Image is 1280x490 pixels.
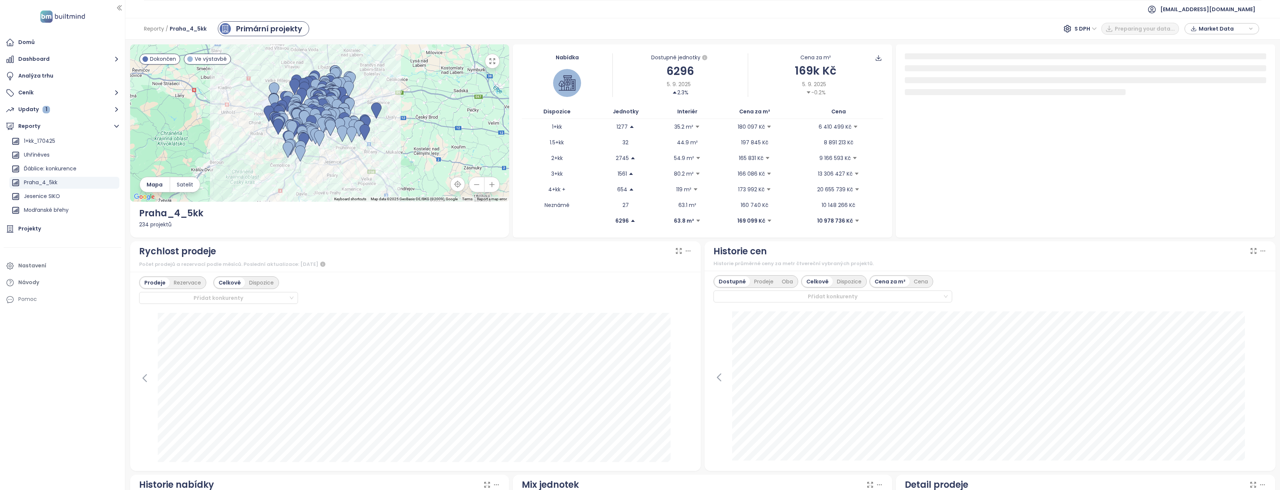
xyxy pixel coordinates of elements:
[674,170,694,178] p: 80.2 m²
[9,218,119,230] div: Odolená voda
[622,138,628,147] p: 32
[24,164,76,173] div: Ďáblice: konkurence
[522,53,612,62] div: Nabídka
[854,187,860,192] span: caret-down
[166,22,168,35] span: /
[713,260,1267,267] div: Historie průměrné ceny za metr čtvereční vybraných projektů.
[9,135,119,147] div: 1+kk_170425
[462,197,473,201] a: Terms (opens in new tab)
[195,55,227,63] span: Ve výstavbě
[522,182,592,197] td: 4+kk +
[695,171,700,176] span: caret-down
[802,276,833,287] div: Celkově
[713,244,767,258] div: Historie cen
[741,138,768,147] p: 197 845 Kč
[4,52,121,67] button: Dashboard
[819,154,851,162] p: 9 166 593 Kč
[622,201,629,209] p: 27
[715,276,750,287] div: Dostupné
[4,258,121,273] a: Nastavení
[1115,25,1175,33] span: Preparing your data...
[214,277,245,288] div: Celkově
[676,185,691,194] p: 119 m²
[177,180,193,189] span: Satelit
[800,53,831,62] div: Cena za m²
[696,218,701,223] span: caret-down
[144,22,164,35] span: Reporty
[630,218,636,223] span: caret-up
[4,275,121,290] a: Návody
[9,163,119,175] div: Ďáblice: konkurence
[630,156,636,161] span: caret-up
[824,138,853,147] p: 8 891 213 Kč
[139,206,501,220] div: Praha_4_5kk
[139,260,692,269] div: Počet prodejů a rezervací podle měsíců. Poslední aktualizace: [DATE]
[629,187,634,192] span: caret-up
[9,177,119,189] div: Praha_4_5kk
[817,185,853,194] p: 20 655 739 Kč
[766,187,771,192] span: caret-down
[767,218,772,223] span: caret-down
[18,105,50,114] div: Updaty
[765,156,770,161] span: caret-down
[817,217,853,225] p: 10 978 736 Kč
[18,224,41,233] div: Projekty
[910,276,932,287] div: Cena
[147,180,163,189] span: Mapa
[1074,23,1097,34] span: S DPH
[615,217,629,225] p: 6296
[629,124,634,129] span: caret-up
[852,156,857,161] span: caret-down
[693,187,698,192] span: caret-down
[24,150,50,160] div: Uhříněves
[132,192,157,202] img: Google
[818,170,853,178] p: 13 306 427 Kč
[870,276,910,287] div: Cena za m²
[739,154,763,162] p: 165 831 Kč
[170,277,205,288] div: Rezervace
[716,104,794,119] th: Cena za m²
[819,123,851,131] p: 6 410 499 Kč
[592,104,659,119] th: Jednotky
[24,192,60,201] div: Jesenice SIKO
[140,177,170,192] button: Mapa
[18,71,53,81] div: Analýza trhu
[695,124,700,129] span: caret-down
[43,106,50,113] div: 1
[18,278,39,287] div: Návody
[806,90,811,95] span: caret-down
[245,277,278,288] div: Dispozice
[522,104,592,119] th: Dispozice
[371,197,458,201] span: Map data ©2025 GeoBasis-DE/BKG (©2009), Google
[738,170,765,178] p: 166 086 Kč
[522,135,592,150] td: 1.5+kk
[4,69,121,84] a: Analýza trhu
[1101,23,1179,35] button: Preparing your data...
[9,204,119,216] div: Modřanské břehy
[132,192,157,202] a: Open this area in Google Maps (opens a new window)
[628,171,634,176] span: caret-up
[833,276,866,287] div: Dispozice
[9,191,119,202] div: Jesenice SIKO
[334,197,366,202] button: Keyboard shortcuts
[24,136,55,146] div: 1+kk_170425
[617,185,627,194] p: 654
[617,123,628,131] p: 1277
[24,178,57,187] div: Praha_4_5kk
[854,218,860,223] span: caret-down
[674,123,693,131] p: 35.2 m²
[750,276,778,287] div: Prodeje
[140,277,170,288] div: Prodeje
[741,201,768,209] p: 160 740 Kč
[4,119,121,134] button: Reporty
[559,75,575,91] img: house
[18,38,35,47] div: Domů
[4,85,121,100] button: Ceník
[150,55,176,63] span: Dokončen
[674,217,694,225] p: 63.8 m²
[853,124,858,129] span: caret-down
[737,217,765,225] p: 169 099 Kč
[748,62,883,79] div: 169k Kč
